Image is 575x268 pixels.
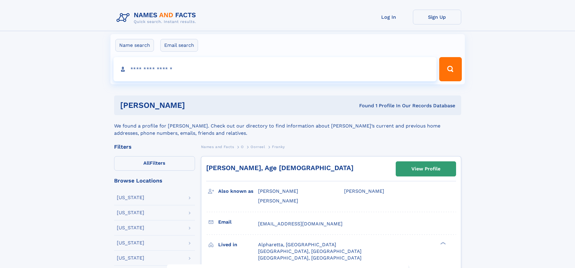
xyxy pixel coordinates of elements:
[272,102,455,109] div: Found 1 Profile In Our Records Database
[241,143,244,150] a: O
[114,156,195,171] label: Filters
[258,255,362,261] span: [GEOGRAPHIC_DATA], [GEOGRAPHIC_DATA]
[439,241,446,245] div: ❯
[413,10,461,24] a: Sign Up
[396,162,456,176] a: View Profile
[114,115,461,137] div: We found a profile for [PERSON_NAME]. Check out our directory to find information about [PERSON_N...
[113,57,437,81] input: search input
[344,188,384,194] span: [PERSON_NAME]
[365,10,413,24] a: Log In
[258,221,343,227] span: [EMAIL_ADDRESS][DOMAIN_NAME]
[258,188,298,194] span: [PERSON_NAME]
[117,225,144,230] div: [US_STATE]
[241,145,244,149] span: O
[218,240,258,250] h3: Lived in
[251,143,265,150] a: Oorreel
[258,248,362,254] span: [GEOGRAPHIC_DATA], [GEOGRAPHIC_DATA]
[411,162,440,176] div: View Profile
[272,145,285,149] span: Franky
[258,198,298,204] span: [PERSON_NAME]
[143,160,150,166] span: All
[201,143,234,150] a: Names and Facts
[258,242,336,247] span: Alpharetta, [GEOGRAPHIC_DATA]
[117,256,144,260] div: [US_STATE]
[115,39,154,52] label: Name search
[218,217,258,227] h3: Email
[120,102,272,109] h1: [PERSON_NAME]
[117,241,144,245] div: [US_STATE]
[218,186,258,196] h3: Also known as
[114,144,195,150] div: Filters
[117,195,144,200] div: [US_STATE]
[251,145,265,149] span: Oorreel
[117,210,144,215] div: [US_STATE]
[439,57,462,81] button: Search Button
[114,10,201,26] img: Logo Names and Facts
[114,178,195,183] div: Browse Locations
[160,39,198,52] label: Email search
[206,164,353,172] a: [PERSON_NAME], Age [DEMOGRAPHIC_DATA]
